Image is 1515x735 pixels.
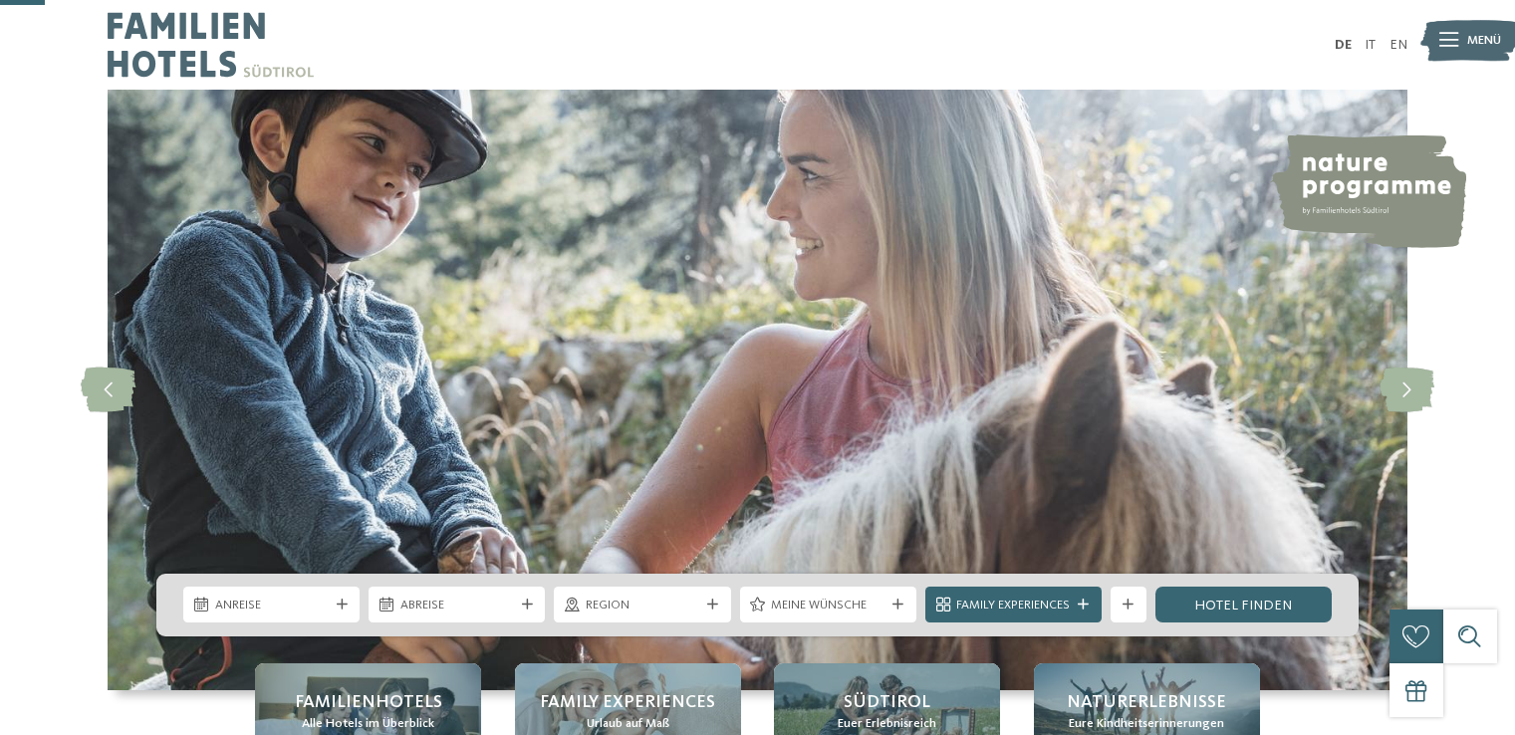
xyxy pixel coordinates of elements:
[400,597,514,614] span: Abreise
[215,597,329,614] span: Anreise
[540,690,715,715] span: Family Experiences
[295,690,442,715] span: Familienhotels
[844,690,930,715] span: Südtirol
[956,597,1070,614] span: Family Experiences
[1067,690,1226,715] span: Naturerlebnisse
[1335,38,1352,52] a: DE
[1365,38,1376,52] a: IT
[1269,134,1466,248] img: nature programme by Familienhotels Südtirol
[1069,715,1224,733] span: Eure Kindheitserinnerungen
[587,715,669,733] span: Urlaub auf Maß
[1155,587,1332,622] a: Hotel finden
[1389,38,1407,52] a: EN
[302,715,434,733] span: Alle Hotels im Überblick
[771,597,884,614] span: Meine Wünsche
[108,90,1407,690] img: Familienhotels Südtirol: The happy family places
[1467,32,1501,50] span: Menü
[838,715,936,733] span: Euer Erlebnisreich
[586,597,699,614] span: Region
